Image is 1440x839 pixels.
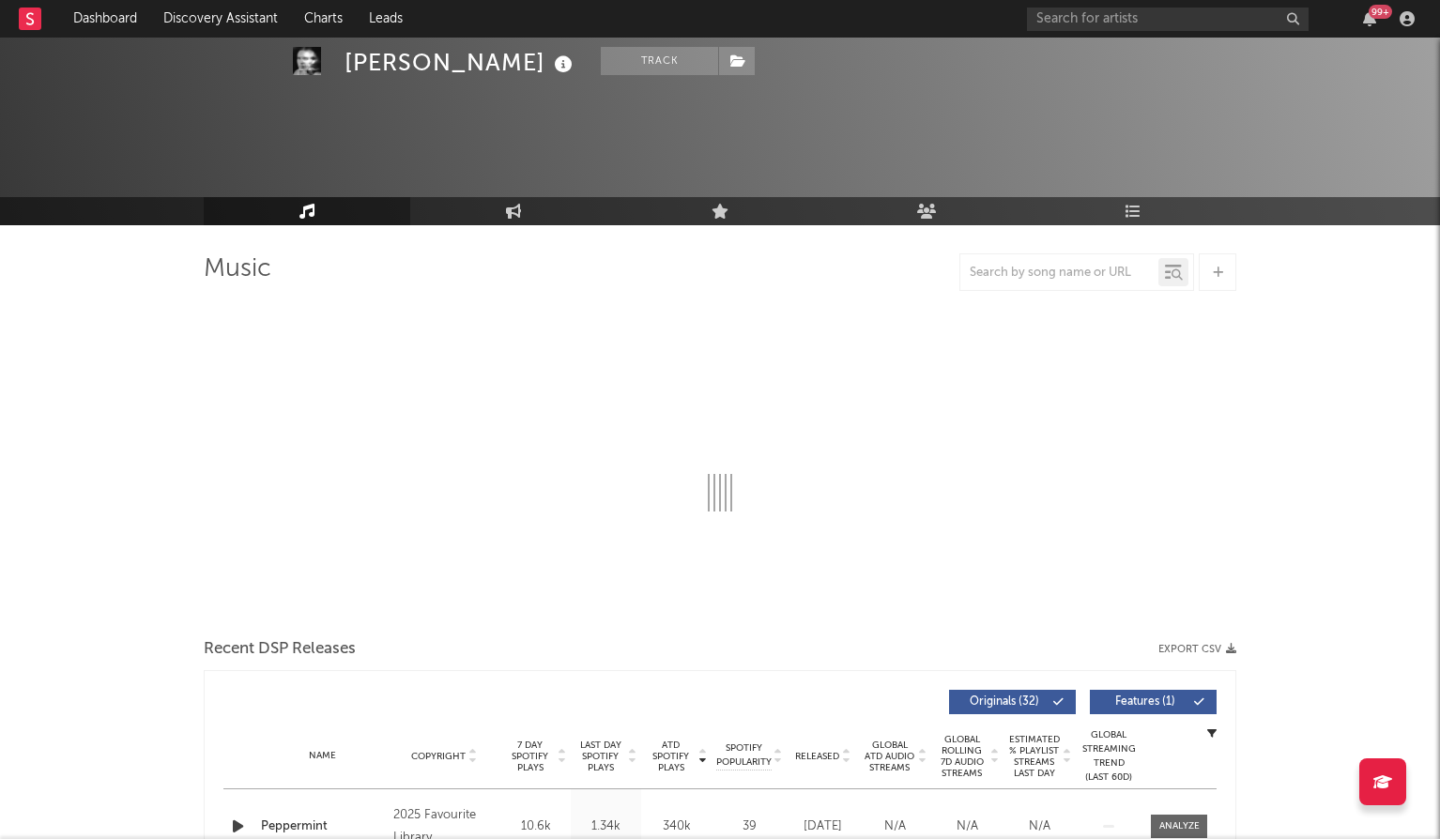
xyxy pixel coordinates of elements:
span: Copyright [411,751,466,762]
a: Peppermint [261,817,384,836]
div: N/A [936,817,999,836]
div: 1.34k [575,817,636,836]
span: 7 Day Spotify Plays [505,740,555,773]
div: 340k [646,817,707,836]
span: Spotify Popularity [716,741,772,770]
button: Export CSV [1158,644,1236,655]
button: 99+ [1363,11,1376,26]
span: Estimated % Playlist Streams Last Day [1008,734,1060,779]
div: [DATE] [791,817,854,836]
span: Features ( 1 ) [1102,696,1188,708]
span: Released [795,751,839,762]
span: Recent DSP Releases [204,638,356,661]
input: Search by song name or URL [960,266,1158,281]
div: N/A [864,817,927,836]
button: Features(1) [1090,690,1217,714]
div: N/A [1008,817,1071,836]
div: [PERSON_NAME] [345,47,577,78]
span: Global ATD Audio Streams [864,740,915,773]
span: ATD Spotify Plays [646,740,696,773]
span: Global Rolling 7D Audio Streams [936,734,988,779]
div: Name [261,749,384,763]
div: 10.6k [505,817,566,836]
input: Search for artists [1027,8,1309,31]
div: 39 [716,817,782,836]
div: Global Streaming Trend (Last 60D) [1080,728,1137,785]
span: Originals ( 32 ) [961,696,1048,708]
div: 99 + [1369,5,1392,19]
button: Track [601,47,718,75]
span: Last Day Spotify Plays [575,740,625,773]
button: Originals(32) [949,690,1076,714]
